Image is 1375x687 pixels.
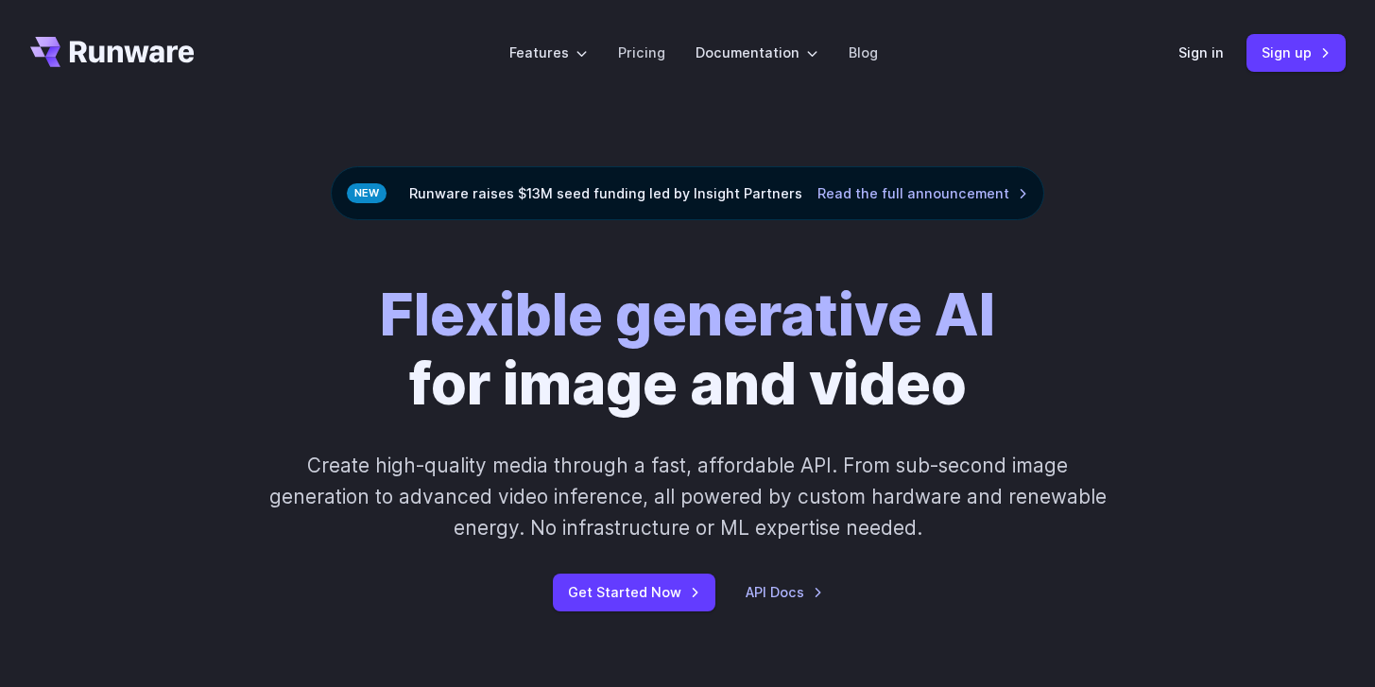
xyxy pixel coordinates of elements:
[746,581,823,603] a: API Docs
[1178,42,1224,63] a: Sign in
[849,42,878,63] a: Blog
[817,182,1028,204] a: Read the full announcement
[618,42,665,63] a: Pricing
[331,166,1044,220] div: Runware raises $13M seed funding led by Insight Partners
[509,42,588,63] label: Features
[696,42,818,63] label: Documentation
[553,574,715,610] a: Get Started Now
[30,37,195,67] a: Go to /
[266,450,1109,544] p: Create high-quality media through a fast, affordable API. From sub-second image generation to adv...
[1246,34,1346,71] a: Sign up
[380,280,995,350] strong: Flexible generative AI
[380,281,995,420] h1: for image and video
